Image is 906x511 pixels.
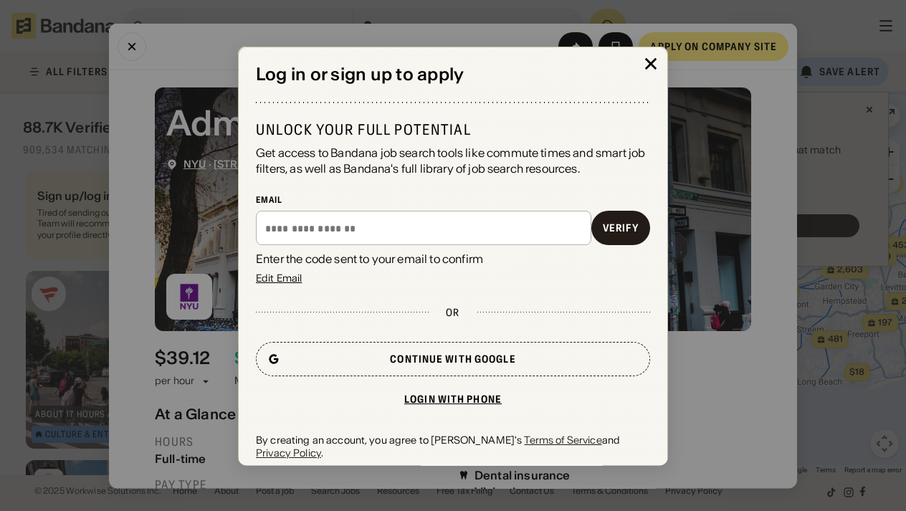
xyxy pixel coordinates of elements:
[390,353,515,363] div: Continue with Google
[256,433,650,459] div: By creating an account, you agree to [PERSON_NAME]'s and .
[446,305,459,318] div: or
[256,446,321,459] a: Privacy Policy
[256,144,650,176] div: Get access to Bandana job search tools like commute times and smart job filters, as well as Banda...
[404,393,502,403] div: Login with phone
[524,433,601,446] a: Terms of Service
[256,64,650,85] div: Log in or sign up to apply
[256,251,650,267] div: Enter the code sent to your email to confirm
[603,223,639,233] div: Verify
[256,272,302,282] div: Edit Email
[256,120,650,138] div: Unlock your full potential
[256,194,650,205] div: Email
